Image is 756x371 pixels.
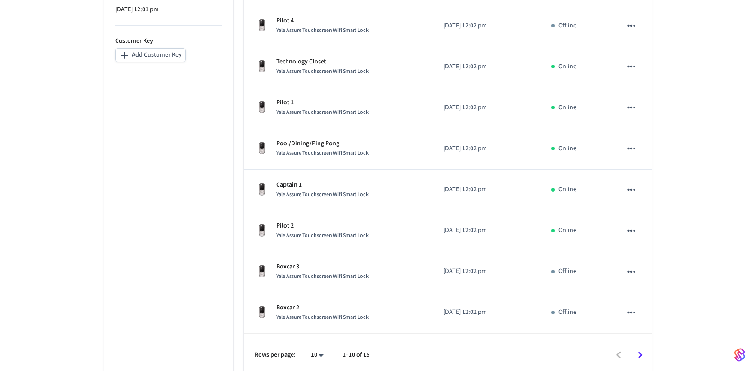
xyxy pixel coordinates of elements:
p: Online [558,62,576,72]
img: Yale Assure Touchscreen Wifi Smart Lock, Satin Nickel, Front [255,59,269,74]
p: Rows per page: [255,350,296,360]
p: Online [558,185,576,194]
span: Yale Assure Touchscreen Wifi Smart Lock [276,108,369,116]
button: Add Customer Key [115,48,186,62]
p: 1–10 of 15 [342,350,369,360]
img: Yale Assure Touchscreen Wifi Smart Lock, Satin Nickel, Front [255,100,269,115]
button: Go to next page [630,344,651,366]
p: [DATE] 12:02 pm [443,144,529,153]
p: [DATE] 12:01 pm [115,5,222,14]
img: Yale Assure Touchscreen Wifi Smart Lock, Satin Nickel, Front [255,264,269,279]
div: 10 [306,349,328,362]
img: Yale Assure Touchscreen Wifi Smart Lock, Satin Nickel, Front [255,223,269,238]
p: Online [558,226,576,235]
p: Customer Key [115,36,222,46]
span: Yale Assure Touchscreen Wifi Smart Lock [276,67,369,75]
p: Pilot 4 [276,16,369,26]
img: Yale Assure Touchscreen Wifi Smart Lock, Satin Nickel, Front [255,305,269,320]
p: Boxcar 2 [276,303,369,313]
p: Captain 1 [276,180,369,190]
p: Online [558,144,576,153]
p: Online [558,103,576,112]
p: [DATE] 12:02 pm [443,103,529,112]
p: [DATE] 12:02 pm [443,308,529,317]
p: Pilot 2 [276,221,369,231]
p: [DATE] 12:02 pm [443,185,529,194]
img: Yale Assure Touchscreen Wifi Smart Lock, Satin Nickel, Front [255,141,269,156]
p: Pool/Dining/Ping Pong [276,139,369,148]
img: SeamLogoGradient.69752ec5.svg [734,348,745,362]
span: Yale Assure Touchscreen Wifi Smart Lock [276,191,369,198]
p: Pilot 1 [276,98,369,107]
p: Boxcar 3 [276,262,369,272]
span: Yale Assure Touchscreen Wifi Smart Lock [276,273,369,280]
img: Yale Assure Touchscreen Wifi Smart Lock, Satin Nickel, Front [255,183,269,197]
span: Yale Assure Touchscreen Wifi Smart Lock [276,313,369,321]
p: [DATE] 12:02 pm [443,226,529,235]
img: Yale Assure Touchscreen Wifi Smart Lock, Satin Nickel, Front [255,18,269,33]
p: [DATE] 12:02 pm [443,267,529,276]
span: Yale Assure Touchscreen Wifi Smart Lock [276,149,369,157]
p: [DATE] 12:02 pm [443,62,529,72]
p: [DATE] 12:02 pm [443,21,529,31]
p: Offline [558,308,576,317]
span: Yale Assure Touchscreen Wifi Smart Lock [276,27,369,34]
span: Yale Assure Touchscreen Wifi Smart Lock [276,232,369,239]
p: Offline [558,21,576,31]
p: Offline [558,267,576,276]
p: Technology Closet [276,57,369,67]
